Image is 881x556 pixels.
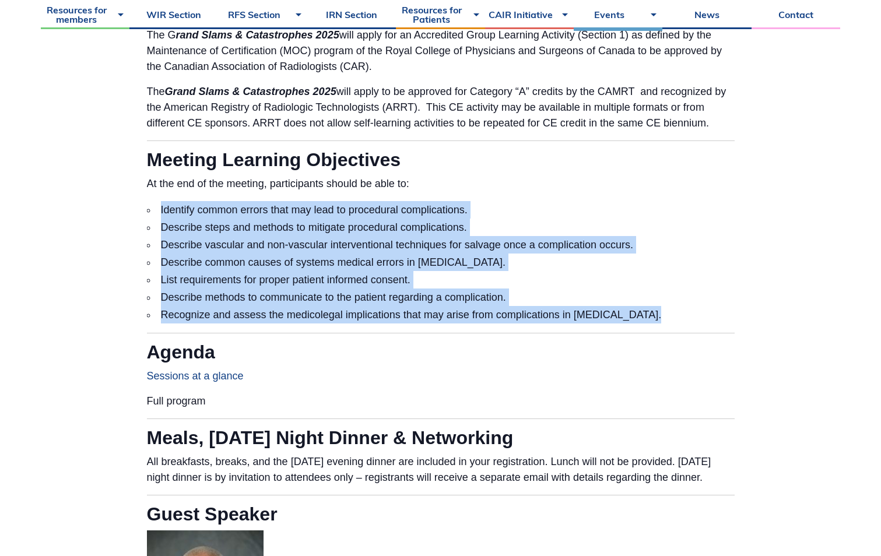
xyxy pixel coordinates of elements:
span: Meals, [DATE] Night Dinner & Networking [147,427,514,448]
a: Sessions at a glance [147,370,244,382]
li: Identify common errors that may lead to procedural complications. [147,201,735,219]
li: List requirements for proper patient informed consent. [147,271,735,288]
p: The G will apply for an Accredited Group Learning Activity (Section 1) as defined by the Maintena... [147,27,735,75]
p: All breakfasts, breaks, and the [DATE] evening dinner are included in your registration. Lunch wi... [147,454,735,485]
strong: rand Slams & Catastrophes 2025 [176,29,339,41]
span: Guest Speaker [147,504,278,525]
span: Agenda [147,342,215,363]
li: Describe methods to communicate to the patient regarding a complication. [147,288,735,306]
li: Recognize and assess the medicolegal implications that may arise from complications in [MEDICAL_D... [147,306,735,323]
em: Grand Slams & Catastrophes 2025 [165,86,336,97]
p: Full program [147,393,735,409]
li: Describe vascular and non-vascular interventional techniques for salvage once a complication occurs. [147,236,735,254]
li: Describe steps and methods to mitigate procedural complications. [147,219,735,236]
li: Describe common causes of systems medical errors in [MEDICAL_DATA]. [147,254,735,271]
p: The will apply to be approved for Category “A” credits by the CAMRT and recognized by the America... [147,84,735,131]
p: At the end of the meeting, participants should be able to: [147,176,735,192]
span: Meeting Learning Objectives [147,149,401,170]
